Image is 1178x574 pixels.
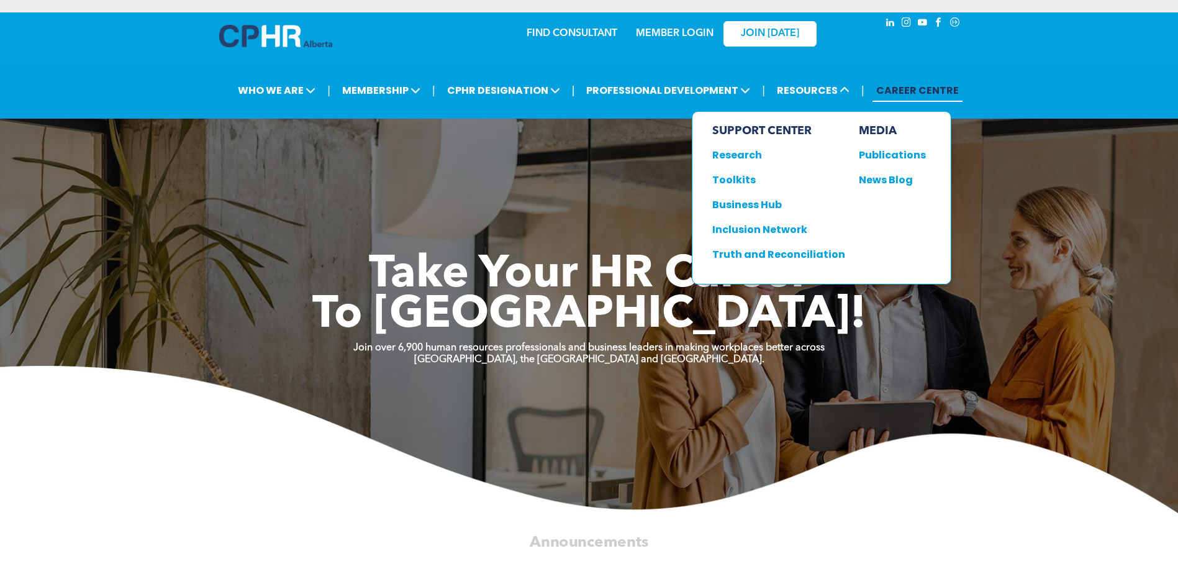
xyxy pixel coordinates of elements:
span: WHO WE ARE [234,79,319,102]
li: | [327,78,330,103]
div: News Blog [859,172,919,188]
a: instagram [900,16,913,32]
a: Toolkits [712,172,845,188]
a: News Blog [859,172,926,188]
a: youtube [916,16,930,32]
div: Business Hub [712,197,832,212]
a: Publications [859,147,926,163]
a: Inclusion Network [712,222,845,237]
span: JOIN [DATE] [741,28,799,40]
div: Truth and Reconciliation [712,247,832,262]
span: Take Your HR Career [369,253,809,298]
li: | [572,78,575,103]
div: Toolkits [712,172,832,188]
a: linkedin [884,16,897,32]
span: PROFESSIONAL DEVELOPMENT [582,79,754,102]
div: SUPPORT CENTER [712,124,845,138]
a: JOIN [DATE] [723,21,817,47]
div: Publications [859,147,919,163]
a: Business Hub [712,197,845,212]
strong: [GEOGRAPHIC_DATA], the [GEOGRAPHIC_DATA] and [GEOGRAPHIC_DATA]. [414,355,764,365]
span: CPHR DESIGNATION [443,79,564,102]
span: To [GEOGRAPHIC_DATA]! [312,293,866,338]
div: Inclusion Network [712,222,832,237]
img: A blue and white logo for cp alberta [219,25,332,47]
li: | [861,78,864,103]
a: facebook [932,16,946,32]
li: | [432,78,435,103]
a: CAREER CENTRE [872,79,963,102]
span: RESOURCES [773,79,853,102]
div: MEDIA [859,124,926,138]
strong: Join over 6,900 human resources professionals and business leaders in making workplaces better ac... [353,343,825,353]
span: Announcements [530,535,648,550]
div: Research [712,147,832,163]
a: Research [712,147,845,163]
li: | [762,78,765,103]
a: MEMBER LOGIN [636,29,714,39]
a: FIND CONSULTANT [527,29,617,39]
span: MEMBERSHIP [338,79,424,102]
a: Social network [948,16,962,32]
a: Truth and Reconciliation [712,247,845,262]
